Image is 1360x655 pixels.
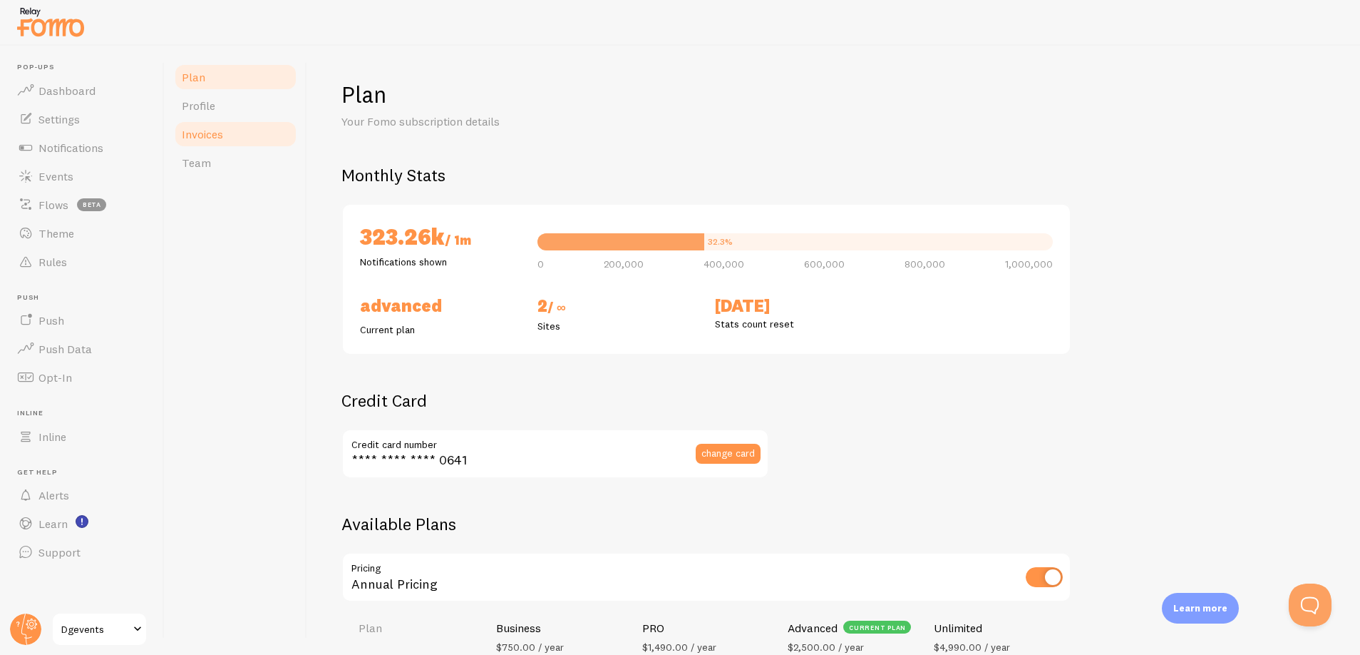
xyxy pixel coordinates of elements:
h2: Advanced [360,295,520,317]
img: fomo-relay-logo-orange.svg [15,4,86,40]
span: beta [77,198,106,211]
span: 800,000 [905,259,945,269]
h2: [DATE] [715,295,875,317]
a: Events [9,162,155,191]
span: Alerts [38,488,69,502]
span: Inline [17,409,155,418]
a: Inline [9,422,155,451]
p: Learn more [1173,601,1227,615]
a: Dashboard [9,76,155,105]
h4: Unlimited [934,621,982,636]
span: 1,000,000 [1005,259,1053,269]
h4: PRO [642,621,664,636]
button: change card [696,444,761,464]
iframe: Help Scout Beacon - Open [1289,584,1331,626]
a: Profile [173,91,298,120]
a: Push [9,306,155,335]
span: Notifications [38,141,103,155]
label: Credit card number [341,429,769,453]
h2: 2 [537,295,698,319]
span: Dashboard [38,83,96,98]
h2: Available Plans [341,513,1326,535]
svg: <p>Watch New Feature Tutorials!</p> [76,515,88,528]
span: Team [182,156,211,170]
span: Theme [38,226,74,240]
a: Team [173,148,298,177]
span: Invoices [182,127,223,141]
span: Inline [38,430,66,444]
span: Push Data [38,342,92,356]
span: Push [38,313,64,327]
a: Flows beta [9,191,155,219]
div: Annual Pricing [341,552,1071,604]
span: Dgevents [61,621,129,638]
a: Alerts [9,481,155,509]
a: Rules [9,248,155,276]
h4: Advanced [788,621,838,636]
span: Get Help [17,468,155,477]
span: Pop-ups [17,63,155,72]
a: Plan [173,63,298,91]
h2: Monthly Stats [341,164,1326,186]
h1: Plan [341,80,1326,109]
a: Support [9,538,155,567]
span: Events [38,169,73,183]
span: Flows [38,198,68,212]
a: Theme [9,219,155,248]
span: Profile [182,98,215,113]
span: / 1m [445,232,471,248]
span: Push [17,293,155,303]
span: change card [701,448,755,458]
h4: Plan [359,621,479,636]
a: Invoices [173,120,298,148]
a: Opt-In [9,363,155,392]
p: Your Fomo subscription details [341,113,684,130]
p: Notifications shown [360,255,520,269]
a: Learn [9,509,155,538]
h2: 323.26k [360,222,520,255]
span: Learn [38,517,68,531]
span: Support [38,545,81,559]
span: Settings [38,112,80,126]
span: 0 [537,259,544,269]
span: Plan [182,70,205,84]
div: Learn more [1162,593,1239,624]
a: Push Data [9,335,155,363]
p: Current plan [360,323,520,337]
a: Dgevents [51,612,148,646]
span: 600,000 [804,259,845,269]
span: Opt-In [38,370,72,385]
h2: Credit Card [341,390,769,412]
div: current plan [843,621,911,634]
span: 200,000 [604,259,644,269]
div: 32.3% [708,238,733,246]
p: Stats count reset [715,317,875,331]
span: 400,000 [704,259,744,269]
h4: Business [496,621,541,636]
a: Settings [9,105,155,133]
span: / ∞ [547,299,566,315]
span: Rules [38,255,67,269]
a: Notifications [9,133,155,162]
p: Sites [537,319,698,333]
